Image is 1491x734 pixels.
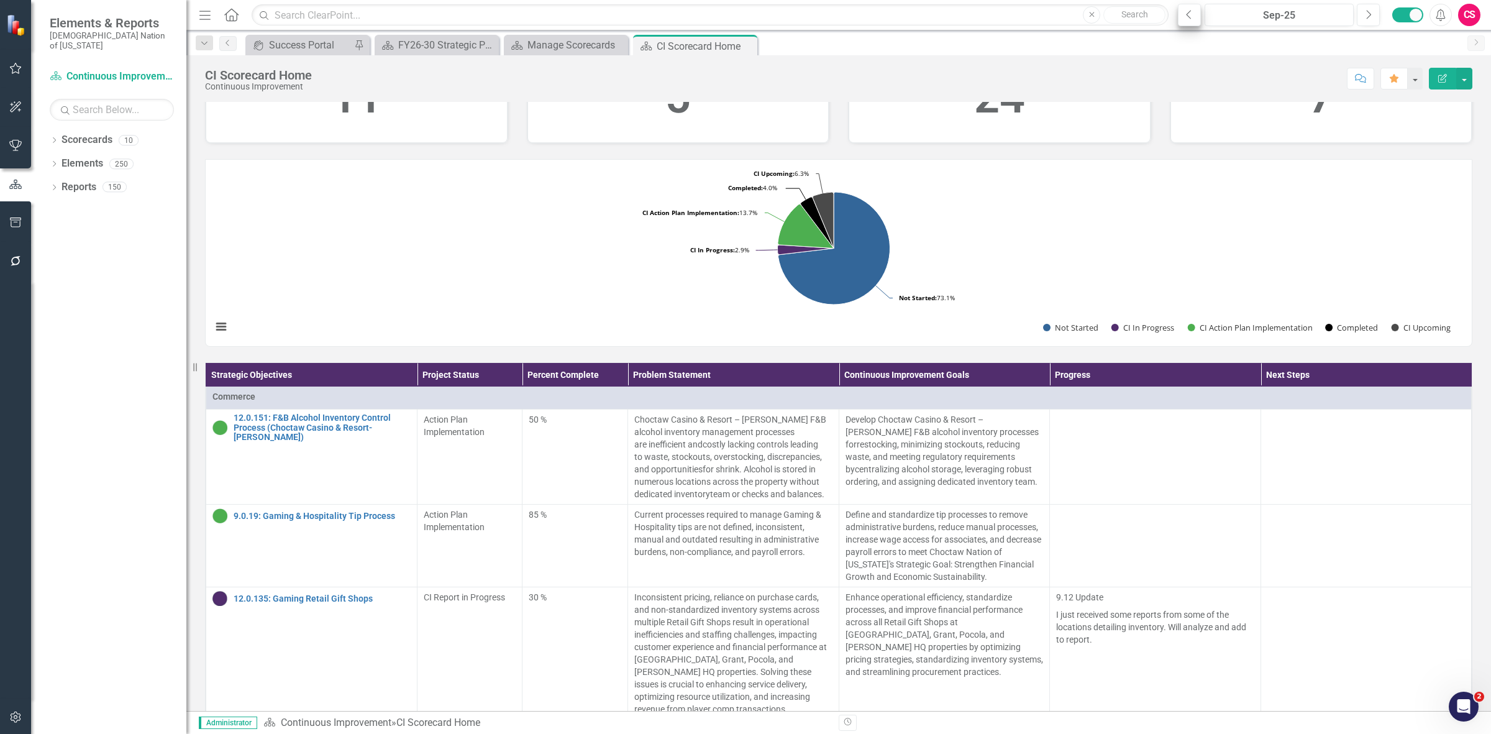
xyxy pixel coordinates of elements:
[628,410,839,505] td: Double-Click to Edit
[206,410,417,505] td: Double-Click to Edit Right Click for Context Menu
[728,183,777,192] text: 4.0%
[62,157,103,171] a: Elements
[1474,692,1484,702] span: 2
[62,180,96,195] a: Reports
[1050,587,1261,720] td: Double-Click to Edit
[529,508,621,521] div: 85 %
[529,591,621,603] div: 30 %
[846,415,1039,449] span: Develop Choctaw Casino & Resort – [PERSON_NAME] F&B alcohol inventory processes for
[248,37,351,53] a: Success Portal
[50,99,174,121] input: Search Below...
[1261,410,1472,505] td: Double-Click to Edit
[417,587,522,720] td: Double-Click to Edit
[398,37,496,53] div: FY26-30 Strategic Plan
[212,420,227,435] img: CI Action Plan Approved/In Progress
[417,410,522,505] td: Double-Click to Edit
[212,318,229,335] button: View chart menu, Chart
[1261,587,1472,720] td: Double-Click to Edit
[754,169,809,178] text: 6.3%
[846,591,1044,678] p: Enhance operational efficiency, standardize processes, and improve financial performance across a...
[205,68,312,82] div: CI Scorecard Home
[252,4,1169,26] input: Search ClearPoint...
[801,197,834,249] path: Completed, 7.
[1458,4,1480,26] button: CS
[657,39,754,54] div: CI Scorecard Home
[1205,4,1354,26] button: Sep-25
[1056,606,1254,646] p: I just received some reports from some of the locations detailing inventory. Will analyze and add...
[754,169,795,178] tspan: CI Upcoming:
[263,716,829,730] div: »
[778,245,834,255] path: CI In Progress, 5.
[634,508,832,558] p: Current processes required to manage Gaming & Hospitality tips are not defined, inconsistent, man...
[206,160,1462,346] svg: Interactive chart
[269,37,351,53] div: Success Portal
[6,14,28,35] img: ClearPoint Strategy
[234,413,411,442] a: 12.0.151: F&B Alcohol Inventory Control Process (Choctaw Casino & Resort-[PERSON_NAME])
[50,16,174,30] span: Elements & Reports
[507,37,625,53] a: Manage Scorecards
[1261,505,1472,587] td: Double-Click to Edit
[813,192,834,248] path: CI Upcoming, 11.
[62,133,112,147] a: Scorecards
[234,594,411,603] a: 12.0.135: Gaming Retail Gift Shops
[899,293,937,302] tspan: Not Started:
[1056,591,1254,606] p: 9.12 Update
[899,293,955,302] text: 73.1%
[212,390,1465,403] span: Commerce
[690,245,735,254] tspan: CI In Progress:
[1103,6,1165,24] button: Search
[1209,8,1349,23] div: Sep-25
[522,505,628,587] td: Double-Click to Edit
[119,135,139,145] div: 10
[634,415,826,449] span: Choctaw Casino & Resort – [PERSON_NAME] F&B alcohol inventory management processes are inefficien...
[529,413,621,426] div: 50 %
[109,158,134,169] div: 250
[103,182,127,193] div: 150
[1188,322,1311,333] button: Show CI Action Plan Implementation
[1111,322,1174,333] button: Show CI In Progress
[424,415,485,437] span: Action Plan Implementation
[839,505,1050,587] td: Double-Click to Edit
[417,505,522,587] td: Double-Click to Edit
[50,70,174,84] a: Continuous Improvement
[690,245,749,254] text: 2.9%
[1200,322,1313,333] text: CI Action Plan Implementation
[1050,505,1261,587] td: Double-Click to Edit
[1392,322,1451,333] button: Show CI Upcoming
[212,591,227,606] img: CI In Progress
[710,489,824,499] span: team or checks and balances.
[642,208,739,217] tspan: CI Action Plan Implementation:
[846,508,1044,583] p: Define and standardize tip processes to remove administrative burdens, reduce manual processes, i...
[205,82,312,91] div: Continuous Improvement
[522,410,628,505] td: Double-Click to Edit
[206,160,1472,346] div: Chart. Highcharts interactive chart.
[206,387,1472,410] td: Double-Click to Edit
[396,717,480,728] div: CI Scorecard Home
[424,592,505,602] span: CI Report in Progress
[1449,692,1479,722] iframe: Intercom live chat
[634,439,822,474] span: costly lacking controls leading to waste, stockouts, overstocking, discrepancies, and opportunities
[634,464,819,499] span: for shrink. Alcohol is stored in numerous locations across the property without dedicated inventory
[778,192,890,305] path: Not Started, 128.
[206,587,417,720] td: Double-Click to Edit Right Click for Context Menu
[281,717,391,728] a: Continuous Improvement
[846,464,1037,487] span: centralizing alcohol storage, leveraging robust ordering, and assigning dedicated inventory team.
[628,505,839,587] td: Double-Click to Edit
[522,587,628,720] td: Double-Click to Edit
[527,37,625,53] div: Manage Scorecards
[846,439,1020,474] span: restocking, minimizing stockouts, reducing waste, and meeting regulatory requirements by
[234,512,411,521] a: 9.0.19: Gaming & Hospitality Tip Process
[634,591,832,715] p: Inconsistent pricing, reliance on purchase cards, and non-standardized inventory systems across m...
[839,587,1050,720] td: Double-Click to Edit
[728,183,763,192] tspan: Completed:
[50,30,174,51] small: [DEMOGRAPHIC_DATA] Nation of [US_STATE]
[1050,410,1261,505] td: Double-Click to Edit
[628,587,839,720] td: Double-Click to Edit
[1043,322,1098,333] button: Show Not Started
[199,717,257,729] span: Administrator
[424,510,485,532] span: Action Plan Implementation
[839,410,1050,505] td: Double-Click to Edit
[778,204,834,249] path: CI Action Plan Implementation, 24.
[378,37,496,53] a: FY26-30 Strategic Plan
